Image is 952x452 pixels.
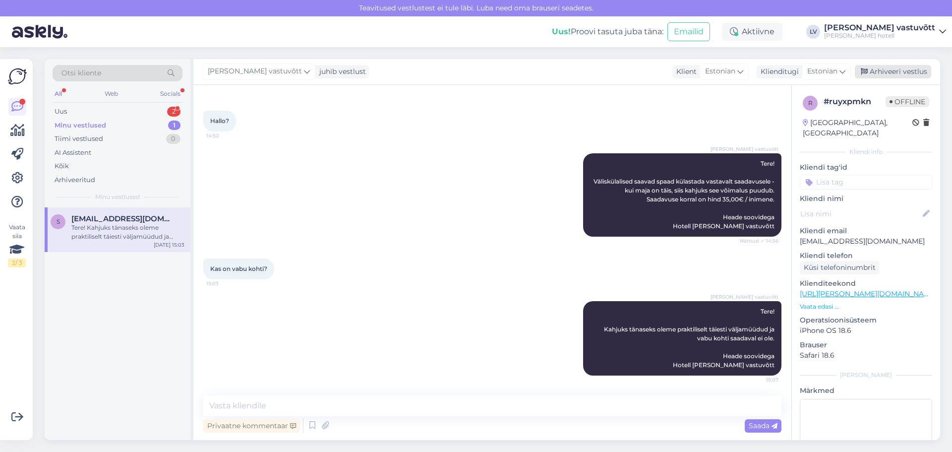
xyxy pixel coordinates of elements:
[210,117,229,125] span: Hallo?
[57,218,60,225] span: s
[208,66,302,77] span: [PERSON_NAME] vastuvõtt
[800,340,932,350] p: Brauser
[158,87,182,100] div: Socials
[8,223,26,267] div: Vaata siia
[8,258,26,267] div: 2 / 3
[886,96,929,107] span: Offline
[800,289,937,298] a: [URL][PERSON_NAME][DOMAIN_NAME]
[166,134,180,144] div: 0
[552,27,571,36] b: Uus!
[206,280,243,287] span: 15:03
[55,175,95,185] div: Arhiveeritud
[800,302,932,311] p: Vaata edasi ...
[203,419,300,433] div: Privaatne kommentaar
[800,226,932,236] p: Kliendi email
[741,376,778,384] span: 15:07
[800,325,932,336] p: iPhone OS 18.6
[71,223,184,241] div: Tere! Kahjuks tänaseks oleme praktiliselt täiesti väljamüüdud ja vabu kohti saadaval ei ole. Head...
[103,87,120,100] div: Web
[800,278,932,289] p: Klienditeekond
[55,148,91,158] div: AI Assistent
[800,371,932,380] div: [PERSON_NAME]
[800,162,932,173] p: Kliendi tag'id
[855,65,931,78] div: Arhiveeri vestlus
[53,87,64,100] div: All
[757,66,799,77] div: Klienditugi
[800,175,932,190] input: Lisa tag
[800,261,880,274] div: Küsi telefoninumbrit
[55,134,103,144] div: Tiimi vestlused
[168,121,180,130] div: 1
[711,145,778,153] span: [PERSON_NAME] vastuvõtt
[55,107,67,117] div: Uus
[824,24,935,32] div: [PERSON_NAME] vastuvõtt
[55,121,106,130] div: Minu vestlused
[800,350,932,361] p: Safari 18.6
[552,26,663,38] div: Proovi tasuta juba täna:
[667,22,710,41] button: Emailid
[806,25,820,39] div: LV
[740,237,778,245] span: Nähtud ✓ 14:56
[210,265,267,272] span: Kas on vabu kohti?
[705,66,735,77] span: Estonian
[824,96,886,108] div: # ruyxpmkn
[803,118,912,138] div: [GEOGRAPHIC_DATA], [GEOGRAPHIC_DATA]
[824,24,946,40] a: [PERSON_NAME] vastuvõtt[PERSON_NAME] hotell
[71,214,175,223] span: silverrebane11@gmail.com
[55,161,69,171] div: Kõik
[722,23,782,41] div: Aktiivne
[711,293,778,301] span: [PERSON_NAME] vastuvõtt
[808,99,813,107] span: r
[800,194,932,204] p: Kliendi nimi
[800,236,932,247] p: [EMAIL_ADDRESS][DOMAIN_NAME]
[807,66,837,77] span: Estonian
[61,68,101,78] span: Otsi kliente
[824,32,935,40] div: [PERSON_NAME] hotell
[800,147,932,156] div: Kliendi info
[8,67,27,86] img: Askly Logo
[800,208,921,219] input: Lisa nimi
[800,315,932,325] p: Operatsioonisüsteem
[800,251,932,261] p: Kliendi telefon
[749,421,777,430] span: Saada
[95,193,140,201] span: Minu vestlused
[167,107,180,117] div: 2
[315,66,366,77] div: juhib vestlust
[154,241,184,249] div: [DATE] 15:03
[800,386,932,396] p: Märkmed
[672,66,697,77] div: Klient
[206,132,243,139] span: 14:50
